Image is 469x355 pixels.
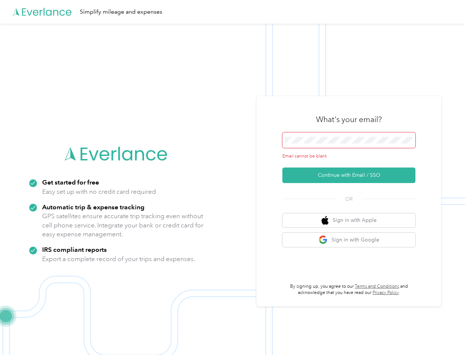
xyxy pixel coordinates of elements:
strong: Automatic trip & expense tracking [42,203,145,211]
button: Continue with Email / SSO [282,168,415,183]
p: Export a complete record of your trips and expenses. [42,254,195,264]
button: apple logoSign in with Apple [282,213,415,228]
p: By signing up, you agree to our and acknowledge that you have read our . [282,283,415,296]
img: apple logo [322,216,329,225]
button: google logoSign in with Google [282,233,415,247]
a: Terms and Conditions [355,284,399,289]
div: Email cannot be blank [282,153,415,160]
strong: IRS compliant reports [42,246,107,253]
p: Easy set up with no credit card required [42,187,156,196]
span: OR [336,195,362,203]
h3: What's your email? [316,114,382,125]
strong: Get started for free [42,178,99,186]
p: GPS satellites ensure accurate trip tracking even without cell phone service. Integrate your bank... [42,212,204,239]
img: google logo [319,235,328,244]
div: Simplify mileage and expenses [80,7,162,17]
a: Privacy Policy [373,290,399,295]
